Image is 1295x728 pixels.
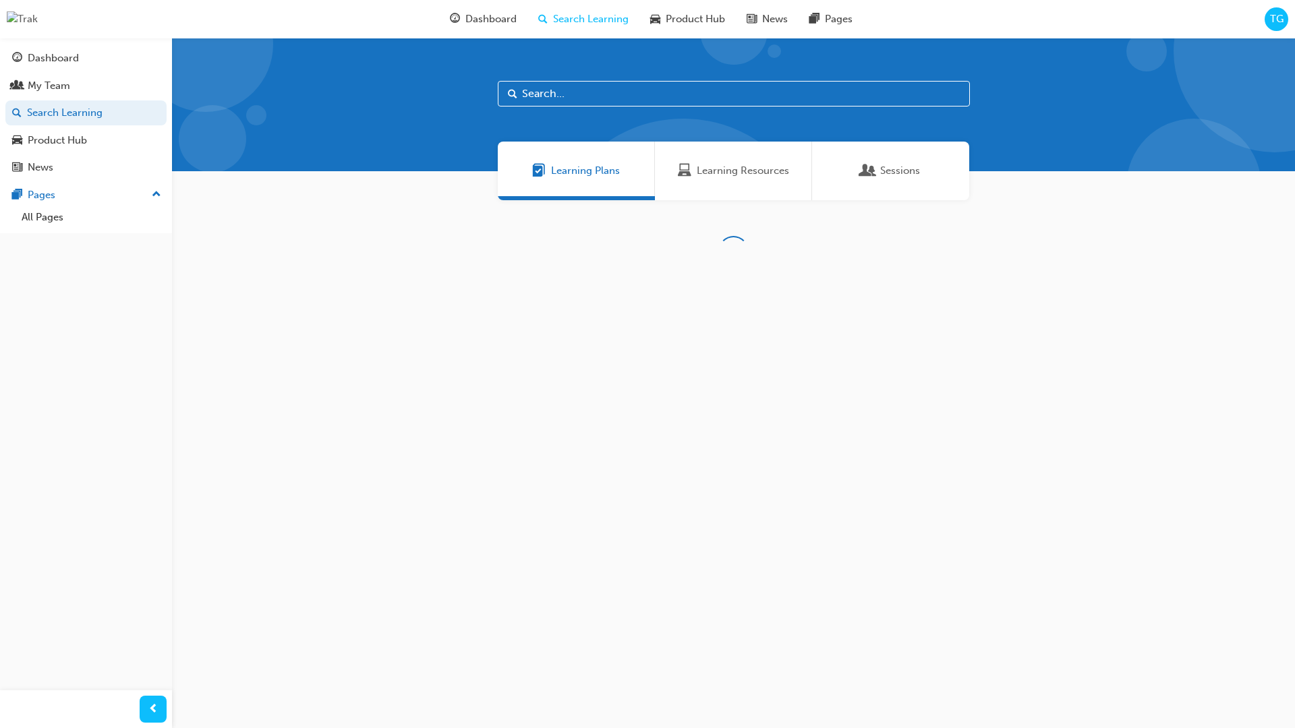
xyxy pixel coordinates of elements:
[7,11,38,27] img: Trak
[148,701,159,718] span: prev-icon
[799,5,863,33] a: pages-iconPages
[28,133,87,148] div: Product Hub
[650,11,660,28] span: car-icon
[532,163,546,179] span: Learning Plans
[553,11,629,27] span: Search Learning
[736,5,799,33] a: news-iconNews
[12,53,22,65] span: guage-icon
[655,142,812,200] a: Learning ResourcesLearning Resources
[465,11,517,27] span: Dashboard
[28,187,55,203] div: Pages
[538,11,548,28] span: search-icon
[12,189,22,202] span: pages-icon
[747,11,757,28] span: news-icon
[812,142,969,200] a: SessionsSessions
[880,163,920,179] span: Sessions
[639,5,736,33] a: car-iconProduct Hub
[28,51,79,66] div: Dashboard
[5,183,167,208] button: Pages
[152,186,161,204] span: up-icon
[666,11,725,27] span: Product Hub
[825,11,853,27] span: Pages
[12,107,22,119] span: search-icon
[861,163,875,179] span: Sessions
[12,80,22,92] span: people-icon
[762,11,788,27] span: News
[498,81,970,107] input: Search...
[5,128,167,153] a: Product Hub
[5,43,167,183] button: DashboardMy TeamSearch LearningProduct HubNews
[551,163,620,179] span: Learning Plans
[498,142,655,200] a: Learning PlansLearning Plans
[5,46,167,71] a: Dashboard
[12,162,22,174] span: news-icon
[1265,7,1288,31] button: TG
[5,155,167,180] a: News
[16,207,167,228] a: All Pages
[809,11,819,28] span: pages-icon
[28,160,53,175] div: News
[439,5,527,33] a: guage-iconDashboard
[450,11,460,28] span: guage-icon
[1270,11,1284,27] span: TG
[5,100,167,125] a: Search Learning
[5,73,167,98] a: My Team
[12,135,22,147] span: car-icon
[697,163,789,179] span: Learning Resources
[527,5,639,33] a: search-iconSearch Learning
[678,163,691,179] span: Learning Resources
[28,78,70,94] div: My Team
[508,86,517,102] span: Search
